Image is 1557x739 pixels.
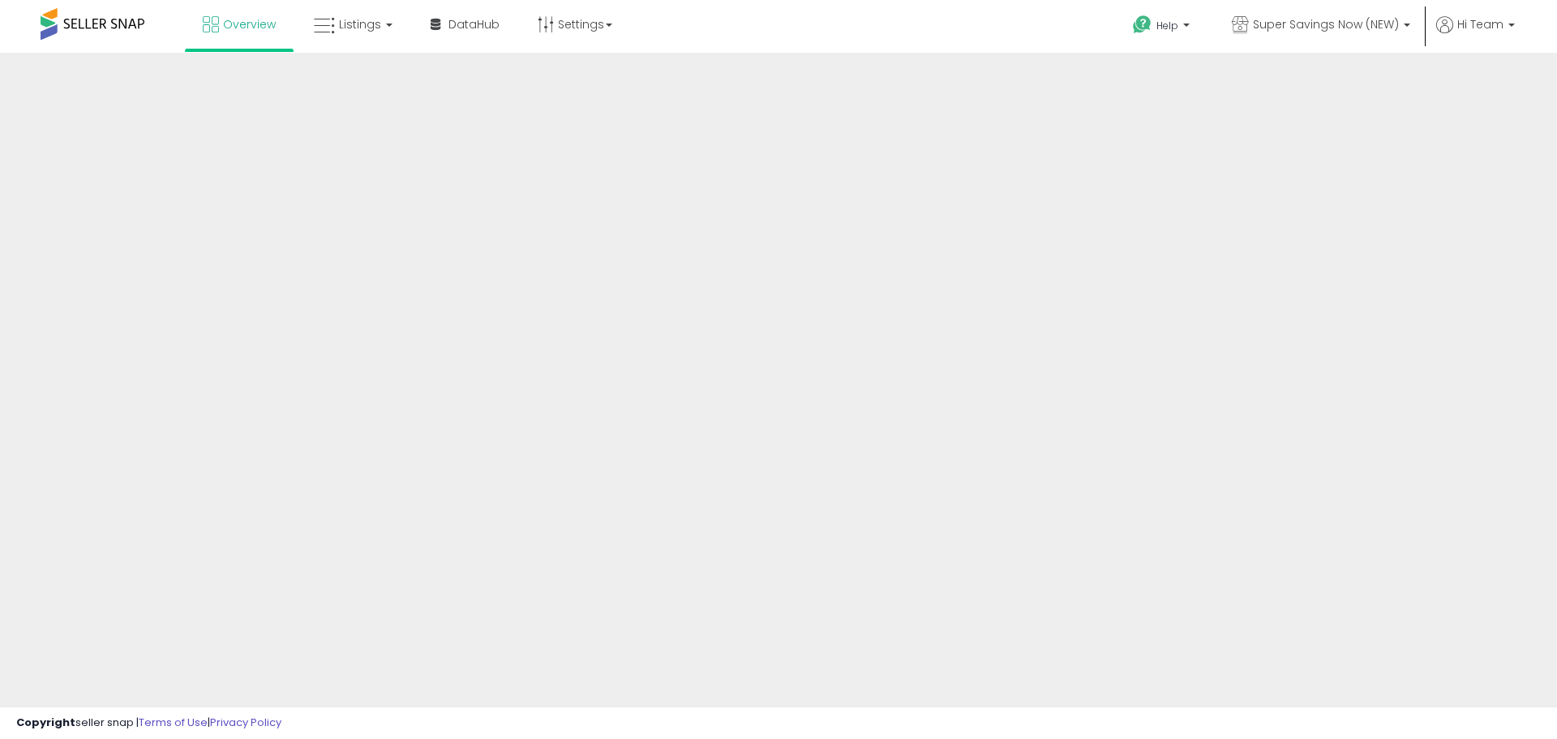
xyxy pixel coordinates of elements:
[1120,2,1206,53] a: Help
[1132,15,1152,35] i: Get Help
[1457,16,1503,32] span: Hi Team
[16,715,75,730] strong: Copyright
[223,16,276,32] span: Overview
[16,715,281,731] div: seller snap | |
[448,16,500,32] span: DataHub
[210,715,281,730] a: Privacy Policy
[339,16,381,32] span: Listings
[1156,19,1178,32] span: Help
[1253,16,1399,32] span: Super Savings Now (NEW)
[139,715,208,730] a: Terms of Use
[1436,16,1515,53] a: Hi Team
